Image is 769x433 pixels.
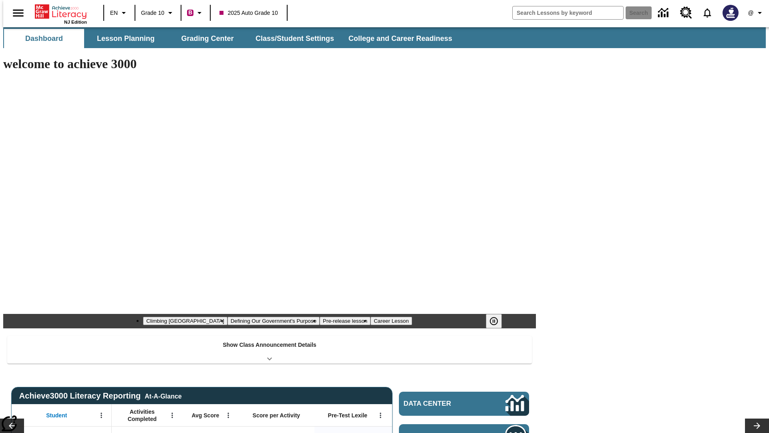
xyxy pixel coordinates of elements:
span: Activities Completed [116,408,169,423]
div: SubNavbar [3,27,766,48]
div: At-A-Glance [145,391,181,400]
button: Open Menu [166,409,178,421]
h1: welcome to achieve 3000 [3,57,536,71]
a: Data Center [653,2,675,24]
a: Notifications [697,2,718,23]
button: Select a new avatar [718,2,743,23]
button: Dashboard [4,29,84,48]
span: 2025 Auto Grade 10 [219,9,278,17]
button: Class/Student Settings [249,29,340,48]
button: Boost Class color is violet red. Change class color [184,6,207,20]
span: NJ Edition [64,20,87,24]
button: Open Menu [374,409,387,421]
button: College and Career Readiness [342,29,459,48]
a: Resource Center, Will open in new tab [675,2,697,24]
span: Grade 10 [141,9,164,17]
div: Show Class Announcement Details [7,336,532,364]
button: Grade: Grade 10, Select a grade [138,6,178,20]
div: Home [35,3,87,24]
button: Lesson Planning [86,29,166,48]
div: Pause [486,314,510,328]
span: Score per Activity [253,412,300,419]
button: Lesson carousel, Next [745,419,769,433]
span: Data Center [404,400,479,408]
button: Pause [486,314,502,328]
button: Open side menu [6,1,30,25]
button: Slide 2 Defining Our Government's Purpose [227,317,320,325]
span: Pre-Test Lexile [328,412,368,419]
span: Achieve3000 Literacy Reporting [19,391,182,401]
span: Avg Score [191,412,219,419]
a: Home [35,4,87,20]
button: Grading Center [167,29,248,48]
button: Slide 1 Climbing Mount Tai [143,317,227,325]
input: search field [513,6,623,19]
span: Student [46,412,67,419]
button: Slide 3 Pre-release lesson [320,317,370,325]
div: SubNavbar [3,29,459,48]
button: Slide 4 Career Lesson [370,317,412,325]
p: Show Class Announcement Details [223,341,316,349]
span: @ [748,9,753,17]
button: Profile/Settings [743,6,769,20]
img: Avatar [723,5,739,21]
span: EN [110,9,118,17]
button: Open Menu [222,409,234,421]
button: Language: EN, Select a language [107,6,132,20]
a: Data Center [399,392,529,416]
button: Open Menu [95,409,107,421]
span: B [188,8,192,18]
